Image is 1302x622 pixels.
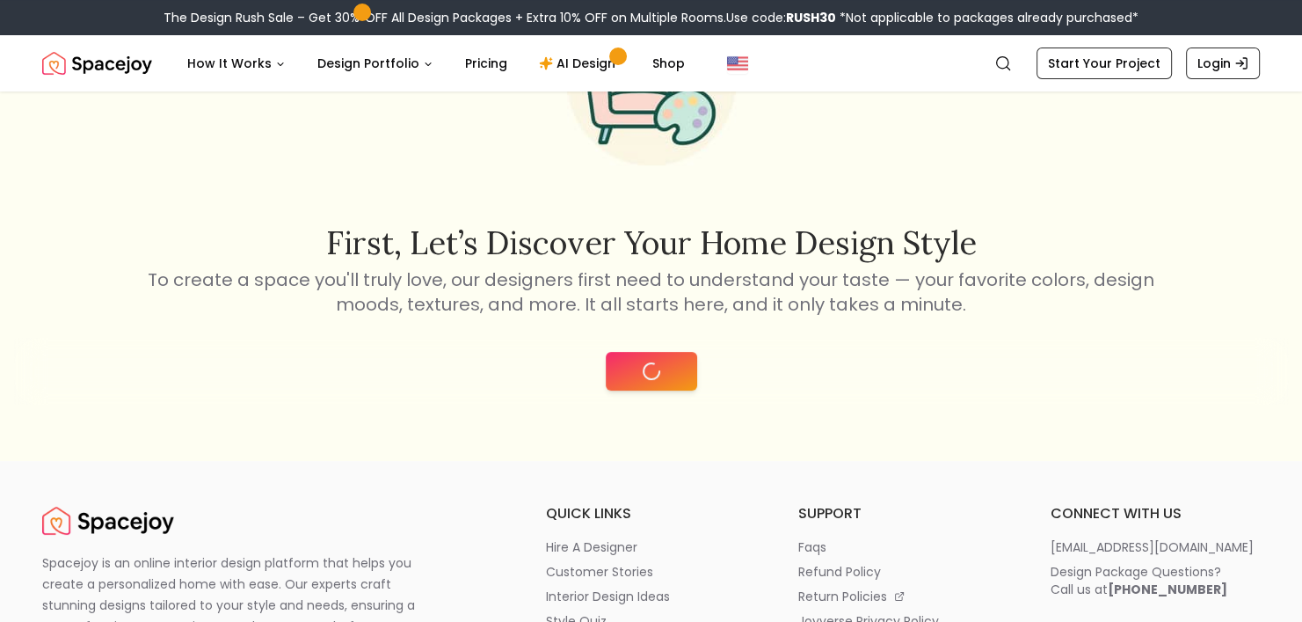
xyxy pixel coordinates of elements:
[164,9,1138,26] div: The Design Rush Sale – Get 30% OFF All Design Packages + Extra 10% OFF on Multiple Rooms.
[1050,563,1260,598] a: Design Package Questions?Call us at[PHONE_NUMBER]
[798,563,1008,581] a: refund policy
[42,503,174,538] img: Spacejoy Logo
[1037,48,1172,79] a: Start Your Project
[1050,563,1226,598] div: Design Package Questions? Call us at
[836,9,1138,26] span: *Not applicable to packages already purchased*
[798,563,881,581] p: refund policy
[42,46,152,81] img: Spacejoy Logo
[546,538,756,556] a: hire a designer
[1107,581,1226,598] b: [PHONE_NUMBER]
[727,53,748,74] img: United States
[42,46,152,81] a: Spacejoy
[173,46,699,81] nav: Main
[546,503,756,524] h6: quick links
[798,588,1008,605] a: return policies
[638,46,699,81] a: Shop
[303,46,447,81] button: Design Portfolio
[1050,538,1253,556] p: [EMAIL_ADDRESS][DOMAIN_NAME]
[525,46,635,81] a: AI Design
[798,588,887,605] p: return policies
[786,9,836,26] b: RUSH30
[451,46,521,81] a: Pricing
[1050,503,1260,524] h6: connect with us
[145,225,1158,260] h2: First, let’s discover your home design style
[42,35,1260,91] nav: Global
[798,503,1008,524] h6: support
[726,9,836,26] span: Use code:
[546,588,756,605] a: interior design ideas
[546,563,653,581] p: customer stories
[173,46,300,81] button: How It Works
[546,588,670,605] p: interior design ideas
[798,538,1008,556] a: faqs
[42,503,174,538] a: Spacejoy
[546,563,756,581] a: customer stories
[1050,538,1260,556] a: [EMAIL_ADDRESS][DOMAIN_NAME]
[798,538,826,556] p: faqs
[546,538,637,556] p: hire a designer
[145,267,1158,317] p: To create a space you'll truly love, our designers first need to understand your taste — your fav...
[1186,48,1260,79] a: Login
